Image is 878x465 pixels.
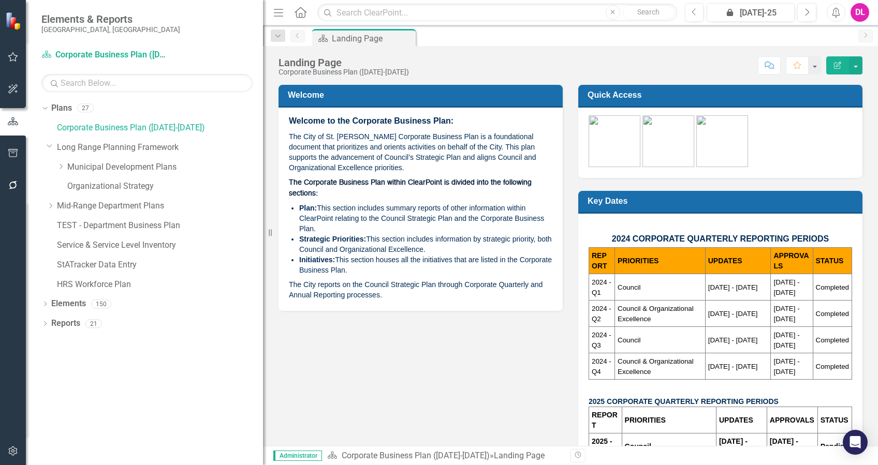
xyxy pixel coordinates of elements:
div: 21 [85,319,102,328]
small: [GEOGRAPHIC_DATA], [GEOGRAPHIC_DATA] [41,25,180,34]
th: UPDATES [716,407,767,433]
span: Completed [816,336,849,344]
a: Service & Service Level Inventory [57,239,263,251]
h3: Key Dates [588,196,857,206]
span: Completed [816,310,849,318]
button: DL [851,3,869,22]
a: TEST - Department Business Plan [57,220,263,232]
img: CBP-green%20v2.png [589,115,640,167]
a: Corporate Business Plan ([DATE]-[DATE]) [41,49,171,61]
th: APPROVALS [771,248,813,274]
span: The Corporate Business Plan within ClearPoint is divided into the following sections: [289,179,532,197]
span: [DATE] - [DATE] [708,310,758,318]
div: Landing Page [279,57,409,68]
button: [DATE]-25 [707,3,795,22]
div: » [327,450,563,462]
span: 2024 - Q1 [592,278,611,296]
span: [DATE] - [DATE] [708,363,758,370]
th: STATUS [813,248,852,274]
a: Plans [51,102,72,114]
a: Corporate Business Plan ([DATE]-[DATE]) [342,451,490,460]
strong: 2025 - Q1 [592,437,612,456]
strong: Strategic Priorities [299,235,364,243]
span: [DATE] - [DATE] [773,331,799,349]
span: [DATE] - [DATE] [708,283,758,291]
span: Search [637,8,660,16]
a: Long Range Planning Framework [57,142,263,154]
li: This section houses all the initiatives that are listed in the Corporate Business Plan. [299,254,552,275]
strong: Initiatives: [299,256,335,264]
span: 2024 CORPORATE QUARTERLY REPORTING PERIODS [612,234,829,243]
span: Completed [816,363,849,370]
strong: [DATE] - [DATE] [770,437,798,456]
th: APPROVALS [767,407,817,433]
div: Open Intercom Messenger [843,430,868,455]
th: PRIORITIES [622,407,716,433]
input: Search Below... [41,74,253,92]
a: Municipal Development Plans [67,161,263,173]
a: HRS Workforce Plan [57,279,263,291]
span: Council & Organizational Excellence [618,305,694,323]
a: Elements [51,298,86,310]
a: StATracker Data Entry [57,259,263,271]
strong: 2025 CORPORATE QUARTERLY REPORTING PERIODS [589,397,779,406]
h3: Welcome [288,90,557,100]
th: UPDATES [705,248,771,274]
div: 150 [91,299,111,308]
span: [DATE] - [DATE] [773,305,799,323]
span: 2024 - Q4 [592,357,611,376]
div: Landing Page [494,451,545,460]
th: REPORT [589,407,622,433]
th: REPORT [589,248,615,274]
span: [DATE] - [DATE] [773,278,799,296]
strong: Plan: [299,204,317,212]
a: Organizational Strategy [67,181,263,192]
input: Search ClearPoint... [317,4,677,22]
a: Reports [51,318,80,329]
img: ClearPoint Strategy [5,12,23,30]
th: PRIORITIES [615,248,706,274]
strong: [DATE] - [DATE] [719,437,748,456]
h3: Quick Access [588,90,857,100]
div: Landing Page [332,32,413,45]
button: Search [623,5,675,20]
span: 2024 - Q2 [592,305,611,323]
span: Administrator [273,451,322,461]
p: The City of St. [PERSON_NAME] Corporate Business Plan is a foundational document that prioritizes... [289,129,552,175]
span: Completed [816,283,849,291]
div: 27 [77,104,94,113]
strong: Pending [821,442,849,451]
div: Corporate Business Plan ([DATE]-[DATE]) [279,68,409,76]
span: Elements & Reports [41,13,180,25]
span: Council & Organizational Excellence [618,357,694,376]
a: Corporate Business Plan ([DATE]-[DATE]) [57,122,263,134]
div: [DATE]-25 [710,7,791,19]
strong: : [364,235,367,243]
span: [DATE] - [DATE] [773,357,799,376]
img: Assignments.png [642,115,694,167]
th: STATUS [817,407,852,433]
span: Council [618,283,640,291]
span: Council [618,336,640,344]
span: 2024 - Q3 [592,331,611,349]
strong: Council [625,442,651,451]
span: The City reports on the Council Strategic Plan through Corporate Quarterly and Annual Reporting p... [289,280,543,299]
span: [DATE] - [DATE] [708,336,758,344]
li: This section includes summary reports of other information within ClearPoint relating to the Coun... [299,203,552,234]
img: Training-green%20v2.png [696,115,748,167]
a: Mid-Range Department Plans [57,200,263,212]
li: This section includes information by strategic priority, both Council and Organizational Excellence. [299,234,552,254]
span: Welcome to the Corporate Business Plan: [289,116,453,125]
